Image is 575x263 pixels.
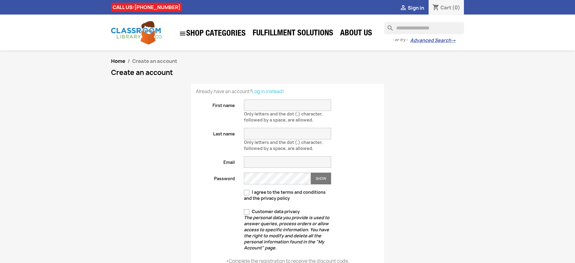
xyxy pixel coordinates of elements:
a: Home [111,58,125,64]
a: About Us [337,28,375,40]
a: SHOP CATEGORIES [176,27,249,40]
i:  [179,30,186,37]
span: - or try - [392,37,410,43]
a: Fulfillment Solutions [250,28,336,40]
span: → [451,37,456,44]
span: Create an account [132,58,177,64]
label: Last name [191,128,240,137]
a: [PHONE_NUMBER] [134,4,180,11]
input: Search [384,22,464,34]
label: First name [191,99,240,109]
img: Classroom Library Company [111,21,162,44]
input: Password input [244,173,311,184]
a: Log in instead! [252,88,284,95]
a:  Sign in [400,5,424,11]
label: Email [191,156,240,165]
span: Sign in [408,5,424,11]
label: Customer data privacy [244,209,331,251]
em: The personal data you provide is used to answer queries, process orders or allow access to specif... [244,215,329,251]
i: shopping_cart [432,4,439,11]
label: Password [191,173,240,182]
i: search [384,22,391,29]
p: Already have an account? [196,89,379,95]
span: Cart [440,4,451,11]
span: Only letters and the dot (.) character, followed by a space, are allowed. [244,109,323,123]
span: (0) [452,4,460,11]
div: CALL US: [111,3,182,12]
a: Advanced Search→ [410,37,456,44]
h1: Create an account [111,69,464,76]
button: Show [311,173,331,184]
label: I agree to the terms and conditions and the privacy policy [244,189,331,201]
span: Only letters and the dot (.) character, followed by a space, are allowed. [244,137,323,151]
i:  [400,5,407,12]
